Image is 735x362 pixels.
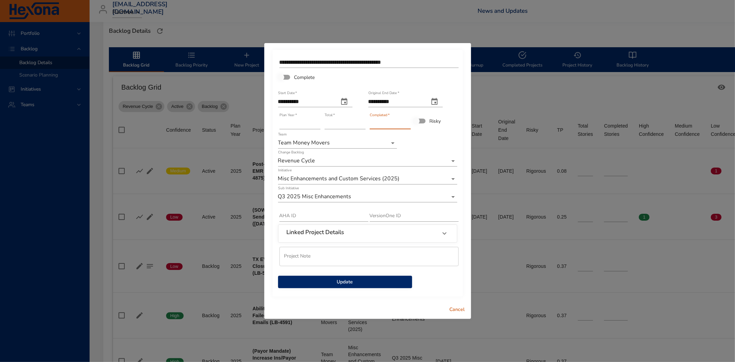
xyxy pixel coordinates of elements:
[278,133,287,137] label: Team
[278,151,304,154] label: Change Backlog
[278,191,457,202] div: Q3 2025 Misc Enhancements
[278,138,397,149] div: Team Money Movers
[278,155,457,167] div: Revenue Cycle
[370,113,390,117] label: Completed
[336,93,353,110] button: start date
[446,303,468,316] button: Cancel
[368,91,399,95] label: Original End Date
[278,276,412,289] button: Update
[278,173,457,184] div: Misc Enhancements and Custom Services (2025)
[284,278,407,286] span: Update
[287,229,344,236] h6: Linked Project Details
[278,169,292,172] label: Initiative
[279,113,297,117] label: Plan Year
[430,118,441,125] span: Risky
[426,93,443,110] button: original end date
[449,305,466,314] span: Cancel
[278,91,297,95] label: Start Date
[325,113,335,117] label: Total
[294,74,315,81] span: Complete
[278,187,299,190] label: Sub Initiative
[278,225,457,242] div: Linked Project Details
